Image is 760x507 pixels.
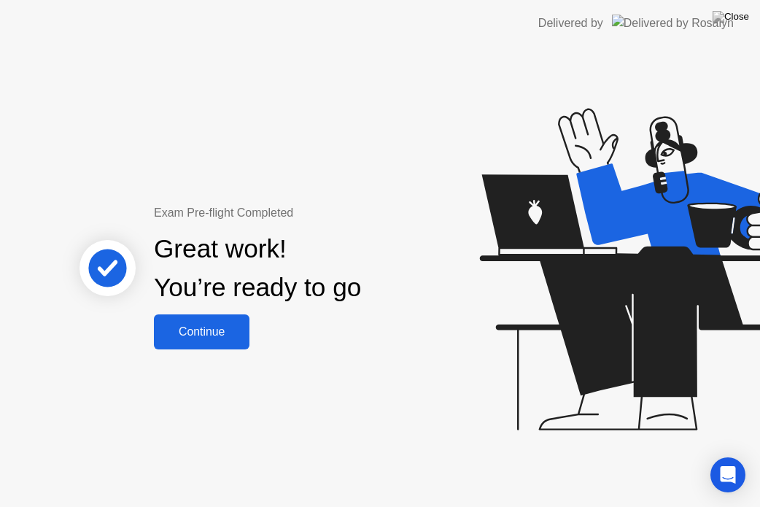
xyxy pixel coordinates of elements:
div: Exam Pre-flight Completed [154,204,446,222]
div: Continue [158,325,245,338]
button: Continue [154,314,249,349]
div: Great work! You’re ready to go [154,230,361,307]
div: Open Intercom Messenger [710,457,745,492]
img: Close [713,11,749,23]
div: Delivered by [538,15,603,32]
img: Delivered by Rosalyn [612,15,734,31]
